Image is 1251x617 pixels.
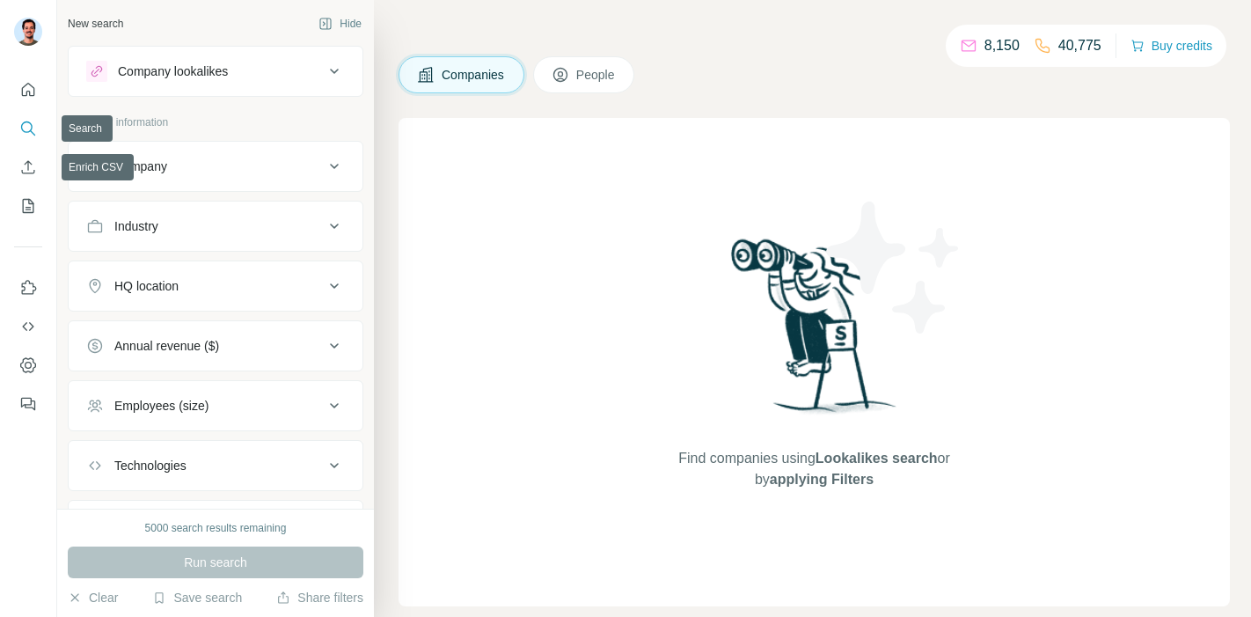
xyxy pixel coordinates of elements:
[69,504,362,547] button: Keywords
[114,217,158,235] div: Industry
[69,385,362,427] button: Employees (size)
[14,113,42,144] button: Search
[114,457,187,474] div: Technologies
[68,16,123,32] div: New search
[69,145,362,187] button: Company
[1130,33,1212,58] button: Buy credits
[14,349,42,381] button: Dashboard
[1058,35,1101,56] p: 40,775
[68,589,118,606] button: Clear
[69,444,362,487] button: Technologies
[14,190,42,222] button: My lists
[114,397,208,415] div: Employees (size)
[69,325,362,367] button: Annual revenue ($)
[69,50,362,92] button: Company lookalikes
[14,74,42,106] button: Quick start
[114,337,219,355] div: Annual revenue ($)
[576,66,617,84] span: People
[152,589,242,606] button: Save search
[14,311,42,342] button: Use Surfe API
[399,21,1230,46] h4: Search
[306,11,374,37] button: Hide
[69,205,362,247] button: Industry
[815,188,973,347] img: Surfe Illustration - Stars
[114,277,179,295] div: HQ location
[673,448,955,490] span: Find companies using or by
[816,451,938,466] span: Lookalikes search
[145,520,287,536] div: 5000 search results remaining
[14,272,42,304] button: Use Surfe on LinkedIn
[14,151,42,183] button: Enrich CSV
[68,114,363,130] p: Company information
[276,589,363,606] button: Share filters
[14,388,42,420] button: Feedback
[723,234,906,430] img: Surfe Illustration - Woman searching with binoculars
[984,35,1020,56] p: 8,150
[442,66,506,84] span: Companies
[69,265,362,307] button: HQ location
[118,62,228,80] div: Company lookalikes
[114,158,167,175] div: Company
[14,18,42,46] img: Avatar
[770,472,874,487] span: applying Filters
